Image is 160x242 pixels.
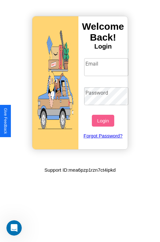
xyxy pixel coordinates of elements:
[6,220,22,236] iframe: Intercom live chat
[78,21,128,43] h3: Welcome Back!
[92,115,114,127] button: Login
[3,108,8,134] div: Give Feedback
[32,16,78,149] img: gif
[78,43,128,50] h4: Login
[81,127,125,145] a: Forgot Password?
[44,166,116,174] p: Support ID: mea6pzp1rzn7ct4ipkd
